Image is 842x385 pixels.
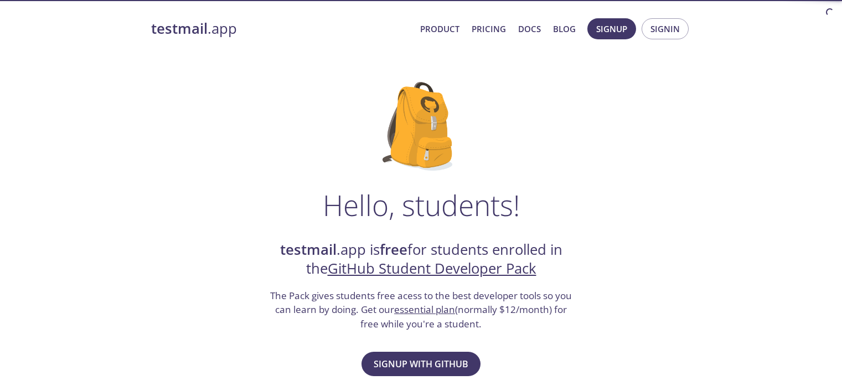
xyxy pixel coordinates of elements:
span: Signup [596,22,627,36]
h3: The Pack gives students free acess to the best developer tools so you can learn by doing. Get our... [269,289,574,331]
a: testmail.app [151,19,411,38]
a: essential plan [394,303,455,316]
a: Pricing [472,22,506,36]
button: Signup with GitHub [361,352,481,376]
a: Docs [518,22,541,36]
h1: Hello, students! [323,188,520,222]
strong: free [380,240,407,259]
span: Signin [650,22,680,36]
a: Blog [553,22,576,36]
span: Signup with GitHub [374,356,468,372]
strong: testmail [151,19,208,38]
a: Product [420,22,459,36]
button: Signin [642,18,689,39]
a: GitHub Student Developer Pack [328,259,536,278]
strong: testmail [280,240,337,259]
button: Signup [587,18,636,39]
img: github-student-backpack.png [383,82,459,171]
h2: .app is for students enrolled in the [269,240,574,279]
